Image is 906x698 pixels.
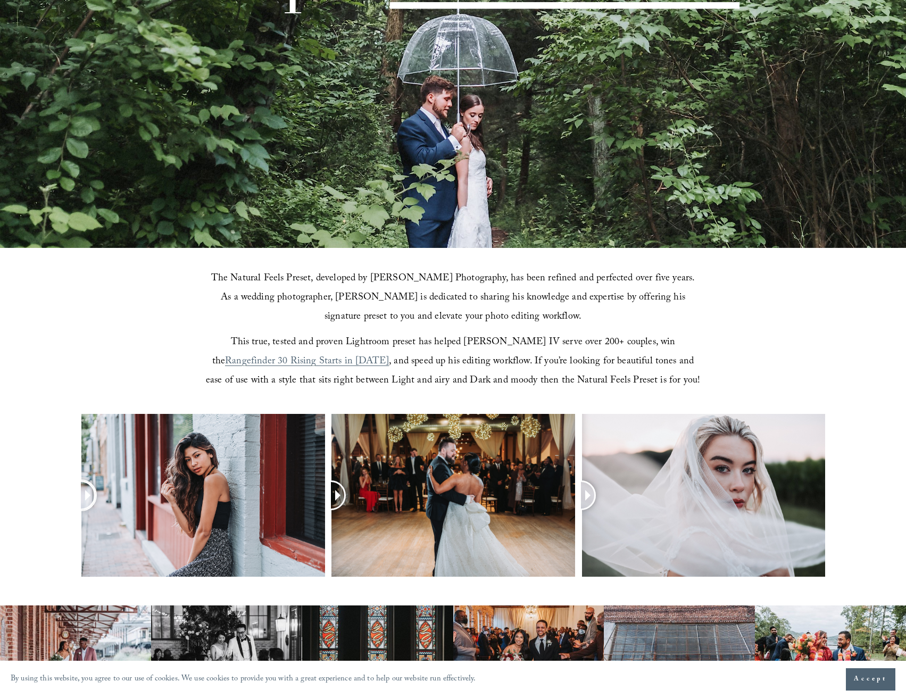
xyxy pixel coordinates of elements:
[206,354,700,389] span: , and speed up his editing workflow. If you’re looking for beautiful tones and ease of use with a...
[225,354,389,370] a: Rangefinder 30 Rising Starts in [DATE]
[212,335,678,370] span: This true, tested and proven Lightroom preset has helped [PERSON_NAME] IV serve over 200+ couples...
[854,674,887,685] span: Accept
[211,271,698,326] span: The Natural Feels Preset, developed by [PERSON_NAME] Photography, has been refined and perfected ...
[846,668,895,691] button: Accept
[11,672,476,687] p: By using this website, you agree to our use of cookies. We use cookies to provide you with a grea...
